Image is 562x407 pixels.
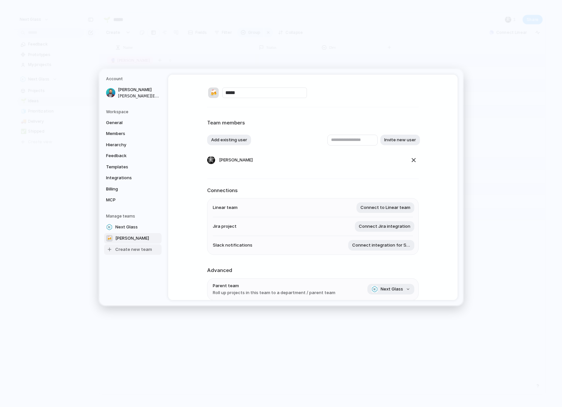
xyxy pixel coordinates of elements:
a: [PERSON_NAME][PERSON_NAME][EMAIL_ADDRESS][DOMAIN_NAME] [104,85,162,101]
a: Integrations [104,173,162,183]
span: Next Glass [115,223,138,230]
span: Connect Jira integration [359,223,410,230]
span: Slack notifications [213,242,252,249]
h2: Team members [207,119,419,127]
span: Jira project [213,223,237,230]
span: Members [106,130,148,137]
h2: Connections [207,187,419,194]
span: [PERSON_NAME] [118,86,160,93]
h5: Manage teams [106,213,162,219]
button: Add existing user [207,135,251,145]
span: Next Glass [381,286,403,292]
button: Connect to Linear team [356,202,414,213]
span: Parent team [213,282,335,289]
span: General [106,119,148,126]
span: Roll up projects in this team to a department / parent team [213,289,335,296]
span: Feedback [106,153,148,159]
a: 🍻[PERSON_NAME] [104,233,162,243]
div: 🍻 [106,235,113,241]
a: Hierarchy [104,139,162,150]
span: Connect to Linear team [360,204,410,211]
button: 🍻 [207,86,220,99]
a: Connect to Linear team [356,202,413,213]
a: Templates [104,161,162,172]
a: Next Glass [104,221,162,232]
a: MCP [104,195,162,205]
button: Next Glass [367,284,414,294]
span: Connect integration for Slack [352,242,410,249]
span: Hierarchy [106,141,148,148]
h2: Advanced [207,267,419,274]
span: [PERSON_NAME] [219,156,253,163]
span: Integrations [106,175,148,181]
button: Connect integration for Slack [348,240,414,251]
button: Invite new user [380,135,420,145]
a: Create new team [104,244,162,254]
h5: Workspace [106,109,162,115]
button: Connect Jira integration [355,221,414,232]
span: Create new team [115,246,152,253]
span: Templates [106,163,148,170]
a: Feedback [104,151,162,161]
span: [PERSON_NAME] [115,235,149,241]
a: Connect Jira integration [355,221,413,232]
span: Linear team [213,204,238,211]
a: General [104,117,162,128]
a: Members [104,128,162,139]
span: Billing [106,186,148,192]
span: MCP [106,197,148,203]
span: [PERSON_NAME][EMAIL_ADDRESS][DOMAIN_NAME] [118,93,160,99]
a: Billing [104,184,162,194]
div: 🍻 [208,87,219,98]
h5: Account [106,76,162,82]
